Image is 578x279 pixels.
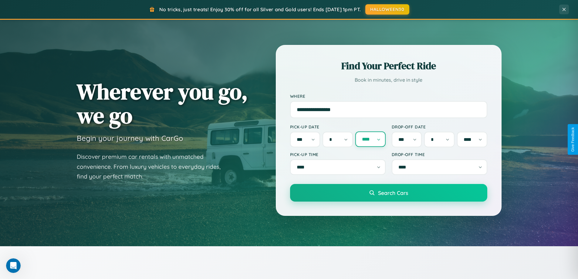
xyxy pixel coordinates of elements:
label: Pick-up Date [290,124,386,129]
span: Search Cars [378,189,408,196]
h3: Begin your journey with CarGo [77,134,183,143]
iframe: Intercom live chat [6,258,21,273]
p: Book in minutes, drive in style [290,76,487,84]
button: HALLOWEEN30 [365,4,409,15]
h2: Find Your Perfect Ride [290,59,487,73]
span: No tricks, just treats! Enjoy 30% off for all Silver and Gold users! Ends [DATE] 1pm PT. [159,6,361,12]
label: Pick-up Time [290,152,386,157]
button: Search Cars [290,184,487,202]
h1: Wherever you go, we go [77,80,248,128]
div: Give Feedback [571,127,575,152]
label: Where [290,94,487,99]
label: Drop-off Date [392,124,487,129]
p: Discover premium car rentals with unmatched convenience. From luxury vehicles to everyday rides, ... [77,152,228,182]
label: Drop-off Time [392,152,487,157]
